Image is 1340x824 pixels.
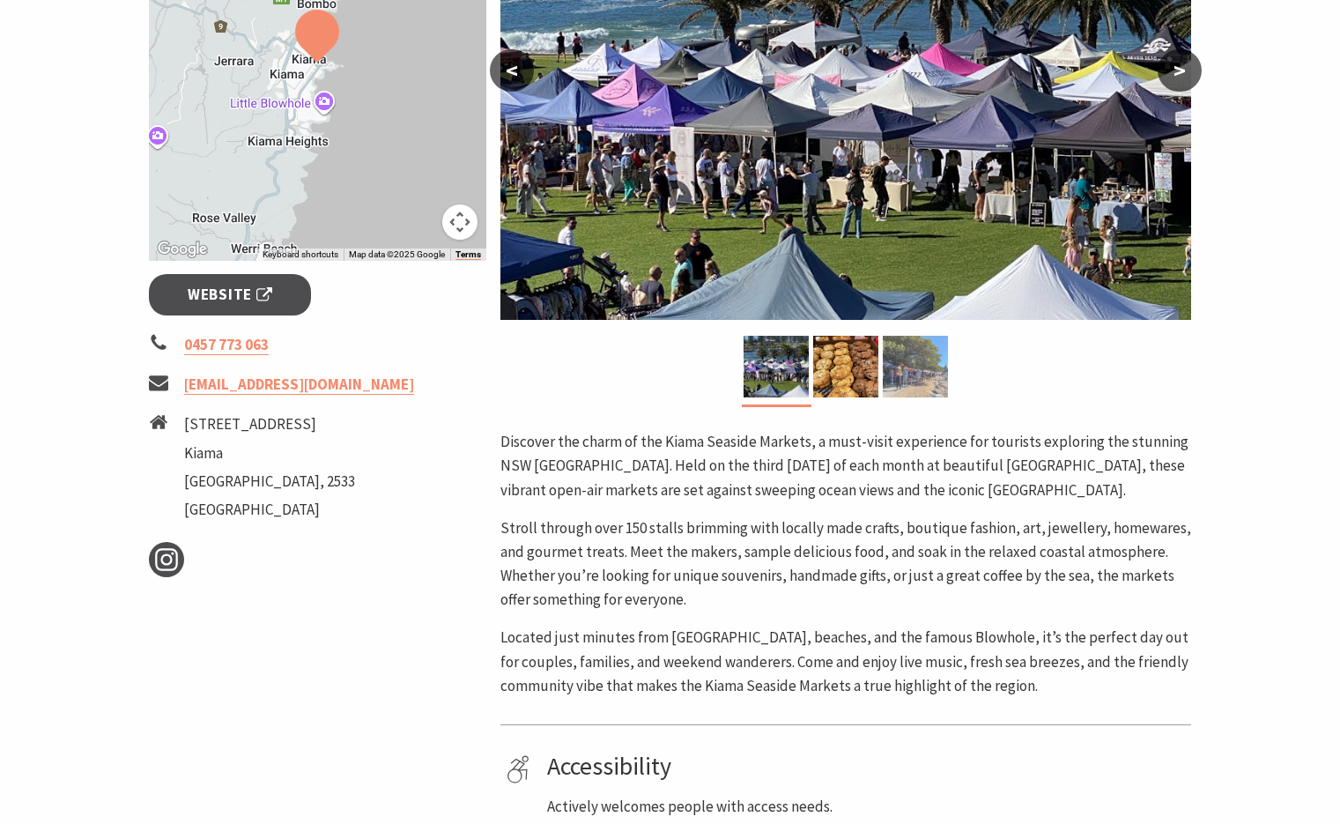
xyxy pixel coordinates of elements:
li: [GEOGRAPHIC_DATA] [184,498,355,522]
li: [GEOGRAPHIC_DATA], 2533 [184,470,355,494]
button: > [1158,49,1202,92]
img: Google [153,238,211,261]
img: market photo [883,336,948,397]
img: Market ptoduce [813,336,878,397]
a: Website [149,274,312,315]
p: Discover the charm of the Kiama Seaside Markets, a must-visit experience for tourists exploring t... [500,430,1191,502]
h4: Accessibility [547,752,1185,782]
button: Map camera controls [442,204,478,240]
a: Open this area in Google Maps (opens a new window) [153,238,211,261]
li: Kiama [184,442,355,465]
img: Kiama Seaside Market [744,336,809,397]
button: Keyboard shortcuts [263,249,338,261]
button: < [490,49,534,92]
a: 0457 773 063 [184,335,269,355]
p: Stroll through over 150 stalls brimming with locally made crafts, boutique fashion, art, jeweller... [500,516,1191,612]
p: Located just minutes from [GEOGRAPHIC_DATA], beaches, and the famous Blowhole, it’s the perfect d... [500,626,1191,698]
span: Map data ©2025 Google [349,249,445,259]
span: Website [188,283,272,307]
a: Terms (opens in new tab) [455,249,481,260]
a: [EMAIL_ADDRESS][DOMAIN_NAME] [184,375,414,395]
p: Actively welcomes people with access needs. [547,795,1185,819]
li: [STREET_ADDRESS] [184,412,355,436]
